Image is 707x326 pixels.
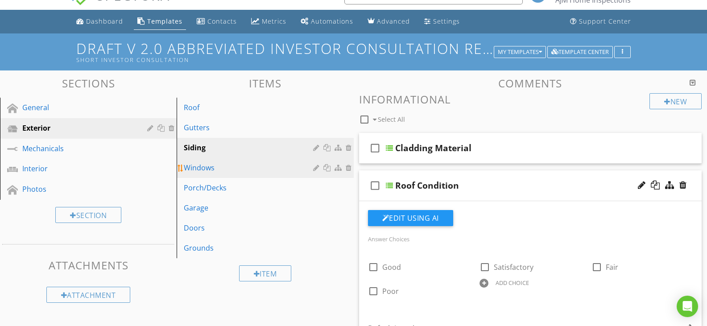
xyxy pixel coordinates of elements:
[494,46,546,58] button: My Templates
[207,17,237,25] div: Contacts
[76,41,630,63] h1: DRAFT V 2.0 Abbreviated Investor Consultation Report
[382,262,401,272] span: Good
[368,175,382,196] i: check_box_outline_blank
[547,47,613,55] a: Template Center
[184,122,315,133] div: Gutters
[86,17,123,25] div: Dashboard
[579,17,631,25] div: Support Center
[421,13,463,30] a: Settings
[22,184,134,194] div: Photos
[382,286,399,296] span: Poor
[368,137,382,159] i: check_box_outline_blank
[368,210,453,226] button: Edit Using AI
[649,93,702,109] div: New
[46,287,131,303] div: Attachment
[359,93,702,105] h3: Informational
[184,102,315,113] div: Roof
[22,143,134,154] div: Mechanicals
[606,262,618,272] span: Fair
[177,77,353,89] h3: Items
[498,49,542,55] div: My Templates
[551,49,609,55] div: Template Center
[239,265,292,281] div: Item
[193,13,240,30] a: Contacts
[134,13,186,30] a: Templates
[368,235,409,243] label: Answer Choices
[184,202,315,213] div: Garage
[433,17,460,25] div: Settings
[22,163,134,174] div: Interior
[297,13,357,30] a: Automations (Basic)
[377,17,410,25] div: Advanced
[248,13,290,30] a: Metrics
[147,17,182,25] div: Templates
[184,162,315,173] div: Windows
[55,207,121,223] div: Section
[22,123,134,133] div: Exterior
[184,243,315,253] div: Grounds
[395,143,471,153] div: Cladding Material
[184,223,315,233] div: Doors
[76,56,496,63] div: Short Investor Consultation
[184,182,315,193] div: Porch/Decks
[566,13,635,30] a: Support Center
[395,180,459,191] div: Roof Condition
[22,102,134,113] div: General
[494,262,533,272] span: Satisfactory
[378,115,405,124] span: Select All
[311,17,353,25] div: Automations
[184,142,315,153] div: Siding
[262,17,286,25] div: Metrics
[359,77,702,89] h3: Comments
[677,296,698,317] div: Open Intercom Messenger
[73,13,127,30] a: Dashboard
[547,46,613,58] button: Template Center
[364,13,413,30] a: Advanced
[496,279,529,286] div: ADD CHOICE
